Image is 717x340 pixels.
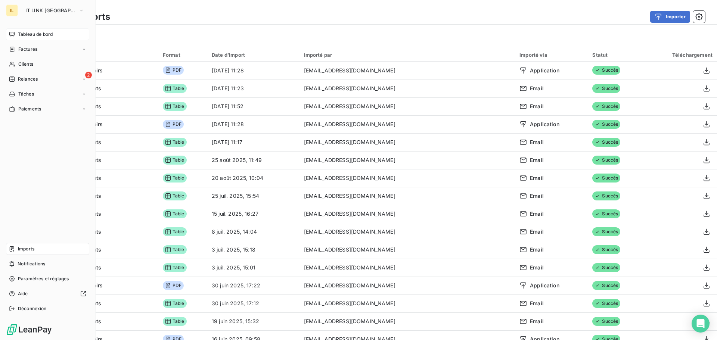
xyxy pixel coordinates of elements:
[207,62,299,79] td: [DATE] 11:28
[592,281,620,290] span: Succès
[530,85,544,92] span: Email
[207,79,299,97] td: [DATE] 11:23
[207,205,299,223] td: 15 juil. 2025, 16:27
[299,205,515,223] td: [EMAIL_ADDRESS][DOMAIN_NAME]
[530,210,544,218] span: Email
[299,187,515,205] td: [EMAIL_ADDRESS][DOMAIN_NAME]
[299,97,515,115] td: [EMAIL_ADDRESS][DOMAIN_NAME]
[207,241,299,259] td: 3 juil. 2025, 15:18
[299,151,515,169] td: [EMAIL_ADDRESS][DOMAIN_NAME]
[18,246,34,252] span: Imports
[85,72,92,78] span: 2
[299,79,515,97] td: [EMAIL_ADDRESS][DOMAIN_NAME]
[163,66,184,75] span: PDF
[530,121,559,128] span: Application
[163,209,187,218] span: Table
[530,156,544,164] span: Email
[592,209,620,218] span: Succès
[163,245,187,254] span: Table
[592,156,620,165] span: Succès
[163,52,203,58] div: Format
[163,191,187,200] span: Table
[207,169,299,187] td: 20 août 2025, 10:04
[299,223,515,241] td: [EMAIL_ADDRESS][DOMAIN_NAME]
[18,275,69,282] span: Paramètres et réglages
[212,52,295,58] div: Date d’import
[299,133,515,151] td: [EMAIL_ADDRESS][DOMAIN_NAME]
[299,169,515,187] td: [EMAIL_ADDRESS][DOMAIN_NAME]
[18,261,45,267] span: Notifications
[648,52,713,58] div: Téléchargement
[530,318,544,325] span: Email
[592,263,620,272] span: Succès
[299,115,515,133] td: [EMAIL_ADDRESS][DOMAIN_NAME]
[592,102,620,111] span: Succès
[299,294,515,312] td: [EMAIL_ADDRESS][DOMAIN_NAME]
[207,115,299,133] td: [DATE] 11:28
[25,7,75,13] span: IT LINK [GEOGRAPHIC_DATA]
[592,138,620,147] span: Succès
[18,305,47,312] span: Déconnexion
[163,281,184,290] span: PDF
[530,246,544,253] span: Email
[207,312,299,330] td: 19 juin 2025, 15:32
[530,282,559,289] span: Application
[299,241,515,259] td: [EMAIL_ADDRESS][DOMAIN_NAME]
[299,259,515,277] td: [EMAIL_ADDRESS][DOMAIN_NAME]
[18,46,37,53] span: Factures
[6,4,18,16] div: IL
[650,11,690,23] button: Importer
[207,97,299,115] td: [DATE] 11:52
[592,120,620,129] span: Succès
[530,264,544,271] span: Email
[18,290,28,297] span: Aide
[6,324,52,336] img: Logo LeanPay
[592,52,639,58] div: Statut
[18,106,41,112] span: Paiements
[163,227,187,236] span: Table
[207,294,299,312] td: 30 juin 2025, 17:12
[163,156,187,165] span: Table
[530,67,559,74] span: Application
[530,103,544,110] span: Email
[207,259,299,277] td: 3 juil. 2025, 15:01
[18,91,34,97] span: Tâches
[530,174,544,182] span: Email
[592,227,620,236] span: Succès
[592,191,620,200] span: Succès
[18,31,53,38] span: Tableau de bord
[18,76,38,82] span: Relances
[6,288,89,300] a: Aide
[163,102,187,111] span: Table
[530,192,544,200] span: Email
[592,174,620,183] span: Succès
[592,84,620,93] span: Succès
[299,312,515,330] td: [EMAIL_ADDRESS][DOMAIN_NAME]
[207,223,299,241] td: 8 juil. 2025, 14:04
[592,299,620,308] span: Succès
[163,84,187,93] span: Table
[592,317,620,326] span: Succès
[592,245,620,254] span: Succès
[207,133,299,151] td: [DATE] 11:17
[163,317,187,326] span: Table
[163,120,184,129] span: PDF
[519,52,583,58] div: Importé via
[18,61,33,68] span: Clients
[304,52,511,58] div: Importé par
[163,299,187,308] span: Table
[299,62,515,79] td: [EMAIL_ADDRESS][DOMAIN_NAME]
[530,228,544,235] span: Email
[207,187,299,205] td: 25 juil. 2025, 15:54
[207,277,299,294] td: 30 juin 2025, 17:22
[163,174,187,183] span: Table
[592,66,620,75] span: Succès
[207,151,299,169] td: 25 août 2025, 11:49
[299,277,515,294] td: [EMAIL_ADDRESS][DOMAIN_NAME]
[163,138,187,147] span: Table
[530,300,544,307] span: Email
[163,263,187,272] span: Table
[692,315,710,333] div: Open Intercom Messenger
[530,138,544,146] span: Email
